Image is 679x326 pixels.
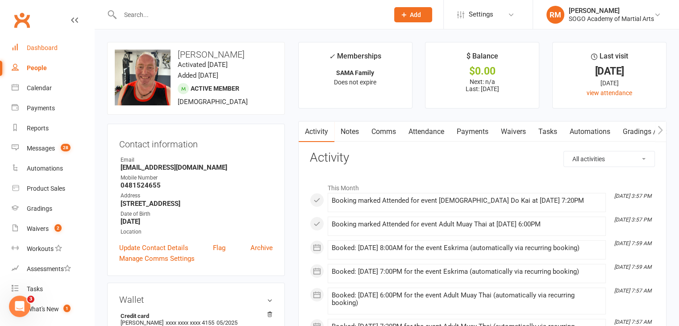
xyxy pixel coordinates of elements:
[121,156,273,164] div: Email
[12,219,94,239] a: Waivers 2
[178,61,228,69] time: Activated [DATE]
[27,44,58,51] div: Dashboard
[27,145,55,152] div: Messages
[61,144,71,151] span: 28
[546,6,564,24] div: RM
[467,50,498,67] div: $ Balance
[402,121,450,142] a: Attendance
[115,50,171,105] img: image1703059937.png
[121,163,273,171] strong: [EMAIL_ADDRESS][DOMAIN_NAME]
[614,288,651,294] i: [DATE] 7:57 AM
[117,8,383,21] input: Search...
[178,71,218,79] time: Added [DATE]
[119,295,273,305] h3: Wallet
[532,121,563,142] a: Tasks
[27,125,49,132] div: Reports
[332,197,602,205] div: Booking marked Attended for event [DEMOGRAPHIC_DATA] Do Kai at [DATE] 7:20PM
[27,265,71,272] div: Assessments
[63,305,71,312] span: 1
[121,228,273,236] div: Location
[27,225,49,232] div: Waivers
[27,296,34,303] span: 3
[115,50,277,59] h3: [PERSON_NAME]
[121,181,273,189] strong: 0481524655
[121,210,273,218] div: Date of Birth
[217,319,237,326] span: 05/2025
[299,121,334,142] a: Activity
[587,89,632,96] a: view attendance
[12,179,94,199] a: Product Sales
[614,217,651,223] i: [DATE] 3:57 PM
[433,67,531,76] div: $0.00
[121,192,273,200] div: Address
[336,69,374,76] strong: SAMA Family
[12,299,94,319] a: What's New1
[12,118,94,138] a: Reports
[332,292,602,307] div: Booked: [DATE] 6:00PM for the event Adult Muay Thai (automatically via recurring booking)
[614,319,651,325] i: [DATE] 7:57 AM
[12,259,94,279] a: Assessments
[12,239,94,259] a: Workouts
[561,78,658,88] div: [DATE]
[27,245,54,252] div: Workouts
[11,9,33,31] a: Clubworx
[495,121,532,142] a: Waivers
[563,121,617,142] a: Automations
[213,242,225,253] a: Flag
[433,78,531,92] p: Next: n/a Last: [DATE]
[27,84,52,92] div: Calendar
[191,85,239,92] span: Active member
[54,224,62,232] span: 2
[9,296,30,317] iframe: Intercom live chat
[12,78,94,98] a: Calendar
[27,185,65,192] div: Product Sales
[410,11,421,18] span: Add
[27,305,59,313] div: What's New
[12,159,94,179] a: Automations
[121,313,268,319] strong: Credit card
[27,64,47,71] div: People
[12,38,94,58] a: Dashboard
[27,104,55,112] div: Payments
[121,174,273,182] div: Mobile Number
[329,50,381,67] div: Memberships
[469,4,493,25] span: Settings
[119,253,195,264] a: Manage Comms Settings
[450,121,495,142] a: Payments
[614,193,651,199] i: [DATE] 3:57 PM
[250,242,273,253] a: Archive
[332,221,602,228] div: Booking marked Attended for event Adult Muay Thai at [DATE] 6:00PM
[561,67,658,76] div: [DATE]
[394,7,432,22] button: Add
[310,151,655,165] h3: Activity
[12,98,94,118] a: Payments
[119,136,273,149] h3: Contact information
[569,15,654,23] div: SOGO Academy of Martial Arts
[569,7,654,15] div: [PERSON_NAME]
[334,121,365,142] a: Notes
[27,205,52,212] div: Gradings
[329,52,335,61] i: ✓
[591,50,628,67] div: Last visit
[332,268,602,276] div: Booked: [DATE] 7:00PM for the event Eskrima (automatically via recurring booking)
[27,165,63,172] div: Automations
[121,217,273,226] strong: [DATE]
[12,199,94,219] a: Gradings
[334,79,376,86] span: Does not expire
[27,285,43,293] div: Tasks
[12,58,94,78] a: People
[121,200,273,208] strong: [STREET_ADDRESS]
[12,138,94,159] a: Messages 28
[178,98,248,106] span: [DEMOGRAPHIC_DATA]
[310,179,655,193] li: This Month
[614,264,651,270] i: [DATE] 7:59 AM
[166,319,214,326] span: xxxx xxxx xxxx 4155
[614,240,651,247] i: [DATE] 7:59 AM
[12,279,94,299] a: Tasks
[332,244,602,252] div: Booked: [DATE] 8:00AM for the event Eskrima (automatically via recurring booking)
[119,242,188,253] a: Update Contact Details
[365,121,402,142] a: Comms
